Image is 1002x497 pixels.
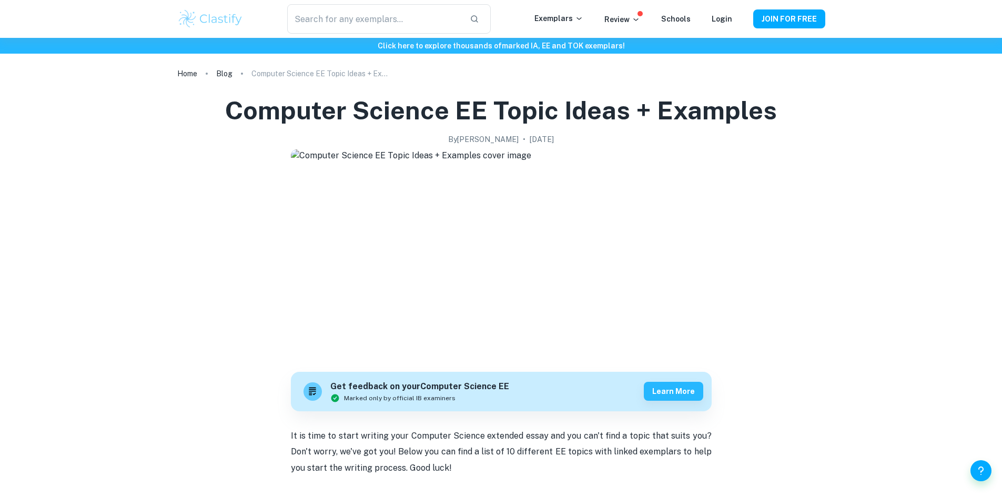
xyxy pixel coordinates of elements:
[448,134,519,145] h2: By [PERSON_NAME]
[604,14,640,25] p: Review
[330,380,509,393] h6: Get feedback on your Computer Science EE
[712,15,732,23] a: Login
[291,428,712,492] p: It is time to start writing your Computer Science extended essay and you can't find a topic that ...
[251,68,388,79] p: Computer Science EE Topic Ideas + Examples
[523,134,525,145] p: •
[534,13,583,24] p: Exemplars
[291,149,712,360] img: Computer Science EE Topic Ideas + Examples cover image
[344,393,456,403] span: Marked only by official IB examiners
[225,94,777,127] h1: Computer Science EE Topic Ideas + Examples
[291,372,712,411] a: Get feedback on yourComputer Science EEMarked only by official IB examinersLearn more
[530,134,554,145] h2: [DATE]
[2,40,1000,52] h6: Click here to explore thousands of marked IA, EE and TOK exemplars !
[970,460,991,481] button: Help and Feedback
[177,8,244,29] img: Clastify logo
[287,4,461,34] input: Search for any exemplars...
[177,66,197,81] a: Home
[216,66,232,81] a: Blog
[753,9,825,28] button: JOIN FOR FREE
[661,15,691,23] a: Schools
[644,382,703,401] button: Learn more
